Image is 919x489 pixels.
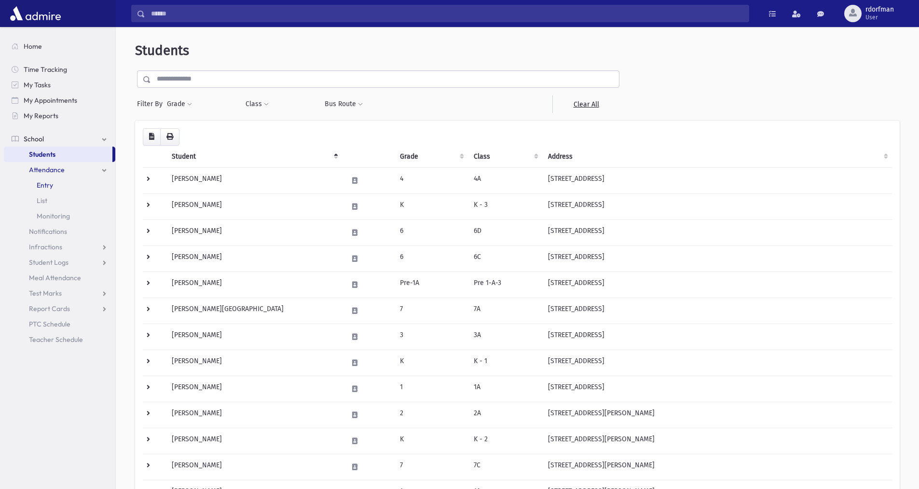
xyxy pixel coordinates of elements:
[542,428,892,454] td: [STREET_ADDRESS][PERSON_NAME]
[4,131,115,147] a: School
[166,272,342,298] td: [PERSON_NAME]
[145,5,749,22] input: Search
[166,95,192,113] button: Grade
[24,111,58,120] span: My Reports
[468,146,542,168] th: Class: activate to sort column ascending
[4,332,115,347] a: Teacher Schedule
[394,245,468,272] td: 6
[24,135,44,143] span: School
[29,227,67,236] span: Notifications
[166,245,342,272] td: [PERSON_NAME]
[394,167,468,193] td: 4
[542,454,892,480] td: [STREET_ADDRESS][PERSON_NAME]
[29,289,62,298] span: Test Marks
[245,95,269,113] button: Class
[4,239,115,255] a: Infractions
[542,324,892,350] td: [STREET_ADDRESS]
[29,150,55,159] span: Students
[4,162,115,177] a: Attendance
[394,193,468,219] td: K
[542,146,892,168] th: Address: activate to sort column ascending
[542,376,892,402] td: [STREET_ADDRESS]
[137,99,166,109] span: Filter By
[166,402,342,428] td: [PERSON_NAME]
[166,193,342,219] td: [PERSON_NAME]
[468,376,542,402] td: 1A
[324,95,363,113] button: Bus Route
[552,95,619,113] a: Clear All
[37,181,53,190] span: Entry
[542,245,892,272] td: [STREET_ADDRESS]
[166,298,342,324] td: [PERSON_NAME][GEOGRAPHIC_DATA]
[468,428,542,454] td: K - 2
[468,245,542,272] td: 6C
[37,196,47,205] span: List
[542,298,892,324] td: [STREET_ADDRESS]
[394,146,468,168] th: Grade: activate to sort column ascending
[394,376,468,402] td: 1
[143,128,161,146] button: CSV
[29,304,70,313] span: Report Cards
[160,128,179,146] button: Print
[468,193,542,219] td: K - 3
[865,6,894,14] span: rdorfman
[394,350,468,376] td: K
[468,272,542,298] td: Pre 1-A-3
[29,258,69,267] span: Student Logs
[542,167,892,193] td: [STREET_ADDRESS]
[4,193,115,208] a: List
[24,65,67,74] span: Time Tracking
[37,212,70,220] span: Monitoring
[468,350,542,376] td: K - 1
[4,77,115,93] a: My Tasks
[4,270,115,285] a: Meal Attendance
[4,285,115,301] a: Test Marks
[4,147,112,162] a: Students
[394,454,468,480] td: 7
[135,42,189,58] span: Students
[166,428,342,454] td: [PERSON_NAME]
[542,219,892,245] td: [STREET_ADDRESS]
[542,272,892,298] td: [STREET_ADDRESS]
[4,108,115,123] a: My Reports
[4,316,115,332] a: PTC Schedule
[394,298,468,324] td: 7
[29,335,83,344] span: Teacher Schedule
[4,301,115,316] a: Report Cards
[4,208,115,224] a: Monitoring
[468,324,542,350] td: 3A
[542,350,892,376] td: [STREET_ADDRESS]
[166,167,342,193] td: [PERSON_NAME]
[166,376,342,402] td: [PERSON_NAME]
[4,255,115,270] a: Student Logs
[394,272,468,298] td: Pre-1A
[166,324,342,350] td: [PERSON_NAME]
[394,324,468,350] td: 3
[4,177,115,193] a: Entry
[542,402,892,428] td: [STREET_ADDRESS][PERSON_NAME]
[8,4,63,23] img: AdmirePro
[4,62,115,77] a: Time Tracking
[166,146,342,168] th: Student: activate to sort column descending
[29,243,62,251] span: Infractions
[4,39,115,54] a: Home
[29,320,70,328] span: PTC Schedule
[542,193,892,219] td: [STREET_ADDRESS]
[394,219,468,245] td: 6
[29,165,65,174] span: Attendance
[468,402,542,428] td: 2A
[468,454,542,480] td: 7C
[166,219,342,245] td: [PERSON_NAME]
[166,454,342,480] td: [PERSON_NAME]
[4,224,115,239] a: Notifications
[24,96,77,105] span: My Appointments
[468,167,542,193] td: 4A
[394,402,468,428] td: 2
[24,42,42,51] span: Home
[468,219,542,245] td: 6D
[24,81,51,89] span: My Tasks
[865,14,894,21] span: User
[166,350,342,376] td: [PERSON_NAME]
[394,428,468,454] td: K
[468,298,542,324] td: 7A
